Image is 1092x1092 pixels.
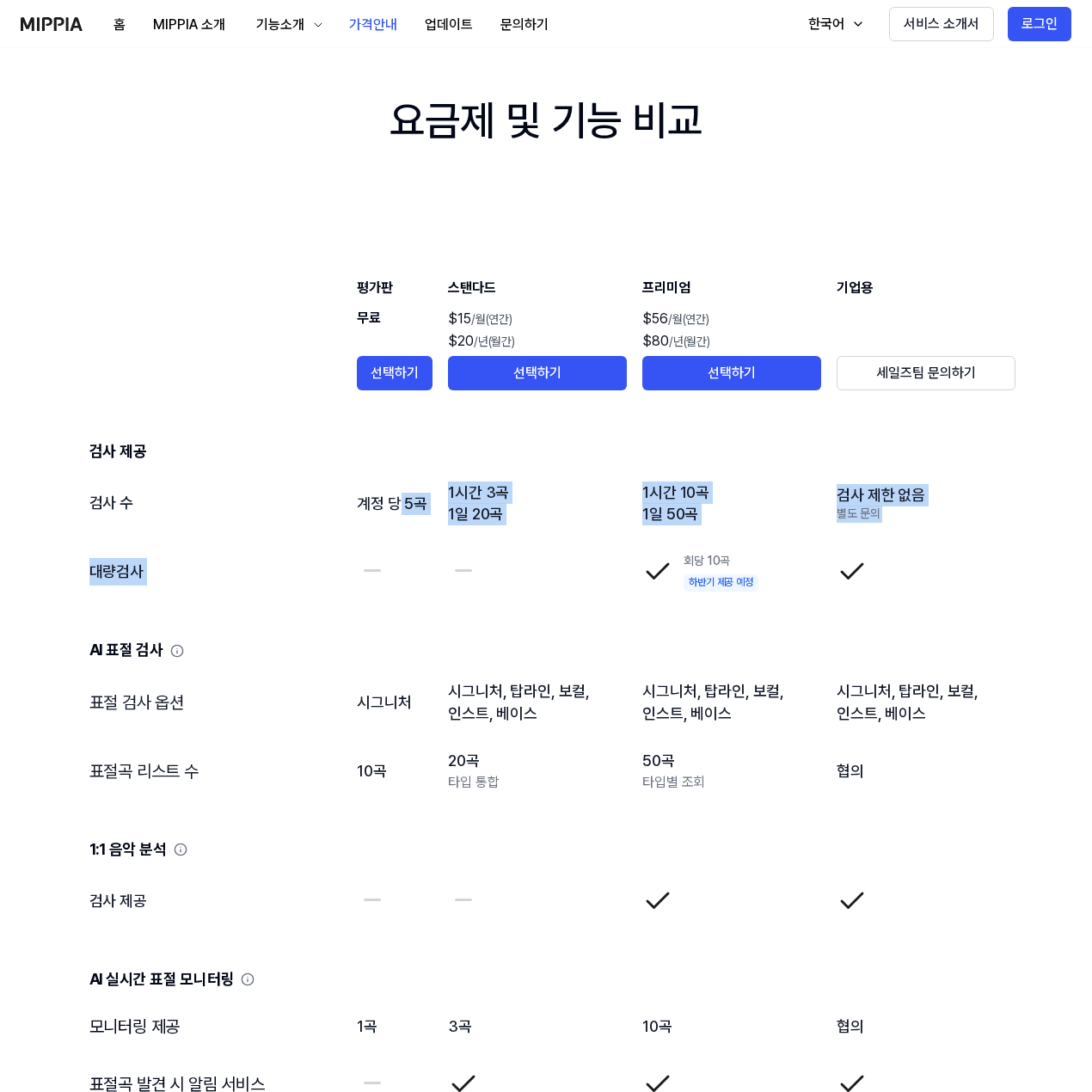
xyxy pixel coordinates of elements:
button: 업데이트 [411,8,487,42]
div: 20곡 [448,750,627,772]
button: 선택하기 [357,356,433,390]
div: 타입 통합 [448,772,627,793]
button: 선택하기 [642,356,821,390]
td: 검사 제공 [76,867,343,936]
div: AI 실시간 표절 모니터링 [89,963,1016,996]
span: /월(연간) [668,312,709,326]
td: 시그니처, 탑라인, 보컬, 인스트, 베이스 [447,668,628,737]
div: $15 [448,308,627,330]
td: 검사 제공 [76,408,1017,469]
button: 가격안내 [335,8,411,42]
div: 기능소개 [253,15,308,35]
div: $20 [448,330,627,353]
td: 1시간 3곡 1일 20곡 [447,469,628,537]
div: 무료 [357,308,433,356]
a: 세일즈팀 문의하기 [837,365,1015,381]
div: 기업용 [837,277,1015,299]
button: MIPPIA 소개 [139,8,239,42]
button: 문의하기 [487,8,562,42]
div: 하반기 제공 예정 [684,574,758,592]
img: logo [21,17,83,31]
td: 표절 검사 옵션 [76,668,343,737]
td: 모니터링 제공 [76,997,343,1056]
td: 표절곡 리스트 수 [76,737,343,806]
button: 서비스 소개서 [889,7,994,41]
div: 타입별 조회 [642,772,821,793]
div: 검사 제한 없음 [837,484,1015,506]
button: 홈 [100,8,139,42]
button: 세일즈팀 문의하기 [837,356,1015,390]
td: 10곡 [356,737,433,806]
button: 한국어 [791,7,875,41]
td: 10곡 [641,997,822,1056]
button: 선택하기 [448,356,627,390]
td: 시그니처 [356,668,433,737]
div: 스탠다드 [448,277,627,299]
span: /년(월간) [669,334,710,348]
span: /년(월간) [474,334,515,348]
div: 1:1 음악 분석 [89,833,1016,866]
div: AI 표절 검사 [89,634,1016,666]
td: 검사 수 [76,469,343,537]
div: 평가판 [357,277,433,299]
div: 한국어 [805,14,848,34]
td: 대량검사 [76,537,343,606]
a: 가격안내 [335,1,411,48]
td: 3곡 [447,997,628,1056]
td: 계정 당 5곡 [356,469,433,537]
td: 50곡 [641,737,822,806]
div: 요금제 및 기능 비교 [390,92,702,150]
td: 시그니처, 탑라인, 보컬, 인스트, 베이스 [641,668,822,737]
span: /월(연간) [471,312,512,326]
td: 시그니처, 탑라인, 보컬, 인스트, 베이스 [836,668,1016,737]
td: 협의 [836,997,1016,1056]
div: 별도 문의 [837,506,1015,523]
button: 기능소개 [239,8,335,42]
td: 협의 [836,737,1016,806]
div: $56 [642,308,821,330]
div: 프리미엄 [642,277,821,299]
td: 1곡 [356,997,433,1056]
div: 회당 10곡 [684,553,758,570]
td: 1시간 10곡 1일 50곡 [641,469,822,537]
button: 로그인 [1008,7,1071,41]
div: $80 [642,330,821,353]
a: 업데이트 [411,1,487,48]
